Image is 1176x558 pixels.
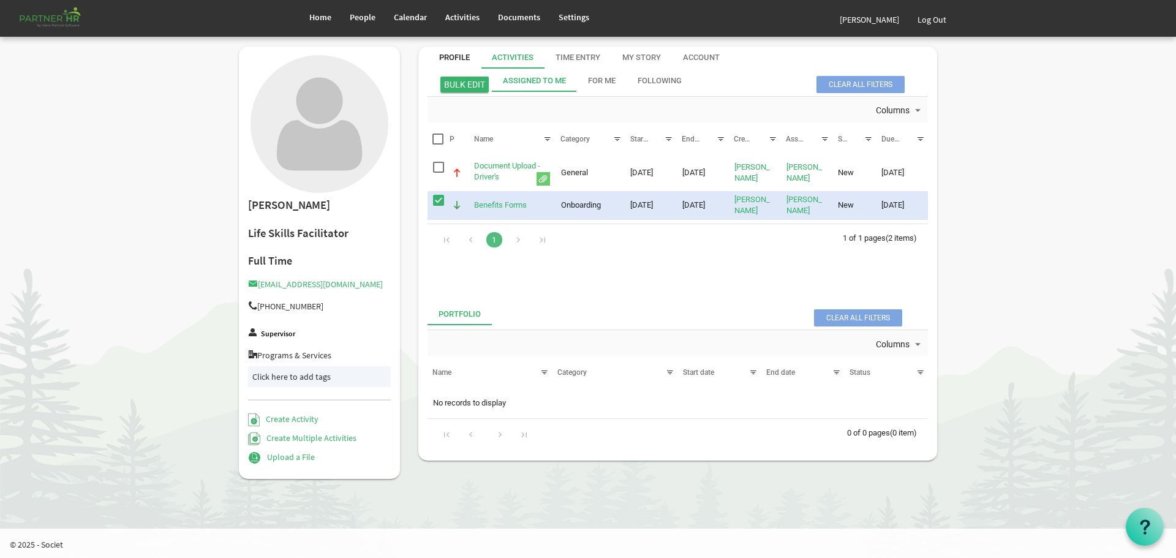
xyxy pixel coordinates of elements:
div: Assigned To Me [503,75,566,87]
span: Home [309,12,331,23]
span: Clear all filters [816,76,905,93]
td: is template cell column header P [445,191,469,220]
img: Create Multiple Activities [248,432,260,445]
div: 0 of 0 pages (0 item) [847,419,928,445]
td: New column header Status [832,191,876,220]
span: Documents [498,12,540,23]
span: Settings [559,12,589,23]
span: Due Date [881,135,911,143]
a: Document Upload - Driver's [474,161,540,181]
p: © 2025 - Societ [10,538,1176,551]
td: Deanna Cox is template cell column header Created for [729,191,781,220]
span: Created for [734,135,770,143]
span: End date [766,368,795,377]
td: Deanna Cox is template cell column header Assigned to [781,158,833,187]
div: Profile [439,52,470,64]
a: [PERSON_NAME] [734,162,770,183]
a: Create Activity [248,413,318,424]
img: Create Activity [248,413,260,426]
div: Columns [873,97,926,123]
a: [PERSON_NAME] [831,2,908,37]
td: General column header Category [556,158,625,187]
span: BULK EDIT [440,77,489,92]
div: Account [683,52,720,64]
div: Click here to add tags [252,371,386,383]
span: Category [557,368,587,377]
td: 12/16/2025 column header End date [677,158,729,187]
span: 1 of 1 pages [843,233,886,243]
h4: Full Time [248,255,391,267]
td: checkbox [428,191,445,220]
span: Start date [683,368,714,377]
a: [PERSON_NAME] [786,195,822,215]
span: Activities [445,12,480,23]
div: Go to previous page [462,230,479,247]
a: [PERSON_NAME] [734,195,770,215]
td: checkbox [428,158,445,187]
td: New column header Status [832,158,876,187]
span: End date [682,135,710,143]
div: My Story [622,52,661,64]
td: 9/2/2025 column header Start date [625,191,677,220]
span: (0 item) [890,428,917,437]
div: tab-header [428,303,929,325]
button: Columns [873,103,926,119]
td: 12/2/2025 column header End date [677,191,729,220]
td: is template cell column header P [445,158,469,187]
span: Columns [875,103,911,118]
h5: Programs & Services [248,350,391,360]
span: Category [560,135,590,143]
td: No records to display [428,391,929,415]
div: tab-header [428,47,948,69]
span: People [350,12,375,23]
label: Supervisor [261,330,295,338]
a: [PERSON_NAME] [786,162,822,183]
div: Portfolio [439,309,481,320]
span: 0 of 0 pages [847,428,890,437]
span: Name [474,135,493,143]
td: Deanna Cox is template cell column header Assigned to [781,191,833,220]
div: tab-header [492,70,993,92]
a: Upload a File [248,451,315,462]
span: Calendar [394,12,427,23]
div: Go to last page [516,425,532,442]
div: Go to next page [492,425,508,442]
span: Name [432,368,451,377]
div: For Me [588,75,616,87]
div: Go to first page [439,425,455,442]
div: Columns [873,330,926,356]
span: Status [838,135,859,143]
td: 11/30/2025 column header Due Date [876,158,928,187]
div: Go to next page [510,230,527,247]
div: Time Entry [556,52,600,64]
td: Deanna Cox is template cell column header Created for [729,158,781,187]
button: Columns [873,336,926,352]
img: High Priority [451,167,462,178]
a: Log Out [908,2,956,37]
td: 9/2/2025 column header Start date [625,158,677,187]
div: Go to last page [534,230,551,247]
td: Document Upload - Driver's is template cell column header Name [469,158,555,187]
span: Start date [630,135,661,143]
div: Go to previous page [462,425,479,442]
div: 1 of 1 pages (2 items) [843,224,928,250]
h2: Life Skills Facilitator [248,227,391,240]
span: Assigned to [786,135,825,143]
span: (2 items) [886,233,917,243]
img: Upload a File [248,451,261,464]
img: User with no profile picture [251,55,388,193]
span: Clear all filters [814,309,902,326]
span: Columns [875,337,911,352]
img: Low Priority [451,200,462,211]
span: Status [850,368,870,377]
span: P [450,135,454,143]
td: Onboarding column header Category [556,191,625,220]
h5: [PHONE_NUMBER] [248,301,391,311]
h2: [PERSON_NAME] [248,199,391,212]
div: Go to first page [439,230,455,247]
a: Create Multiple Activities [248,432,356,443]
div: Following [638,75,682,87]
a: [EMAIL_ADDRESS][DOMAIN_NAME] [248,279,383,290]
div: Activities [492,52,533,64]
a: Benefits Forms [474,200,527,209]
